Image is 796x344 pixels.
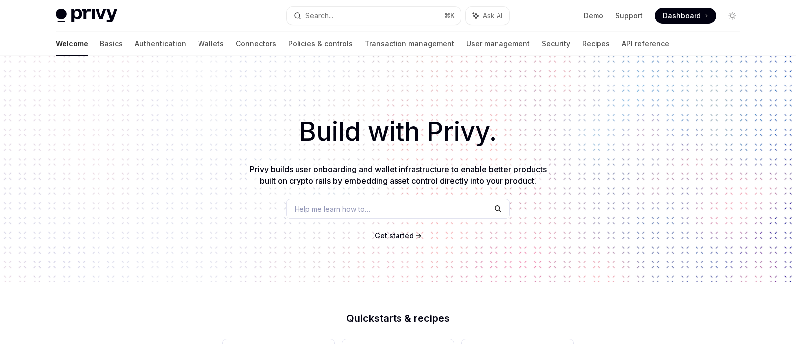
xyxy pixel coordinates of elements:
[16,112,780,151] h1: Build with Privy.
[305,10,333,22] div: Search...
[655,8,716,24] a: Dashboard
[724,8,740,24] button: Toggle dark mode
[663,11,701,21] span: Dashboard
[100,32,123,56] a: Basics
[444,12,455,20] span: ⌘ K
[198,32,224,56] a: Wallets
[615,11,643,21] a: Support
[250,164,547,186] span: Privy builds user onboarding and wallet infrastructure to enable better products built on crypto ...
[584,11,603,21] a: Demo
[135,32,186,56] a: Authentication
[483,11,502,21] span: Ask AI
[56,9,117,23] img: light logo
[56,32,88,56] a: Welcome
[365,32,454,56] a: Transaction management
[288,32,353,56] a: Policies & controls
[466,32,530,56] a: User management
[466,7,509,25] button: Ask AI
[542,32,570,56] a: Security
[375,231,414,241] a: Get started
[582,32,610,56] a: Recipes
[622,32,669,56] a: API reference
[375,231,414,240] span: Get started
[295,204,370,214] span: Help me learn how to…
[287,7,461,25] button: Search...⌘K
[223,313,573,323] h2: Quickstarts & recipes
[236,32,276,56] a: Connectors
